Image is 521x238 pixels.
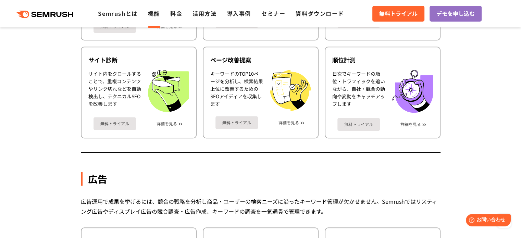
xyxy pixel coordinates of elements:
[193,9,216,17] a: 活用方法
[88,56,189,64] div: サイト診断
[337,118,380,131] a: 無料トライアル
[94,117,136,130] a: 無料トライアル
[157,24,177,29] a: 詳細を見る
[460,211,513,230] iframe: Help widget launcher
[148,9,160,17] a: 機能
[332,56,433,64] div: 順位計測
[379,9,418,18] span: 無料トライアル
[296,9,344,17] a: 資料ダウンロード
[215,116,258,129] a: 無料トライアル
[210,70,263,111] div: キーワードのTOP10ページを分析し、検索結果上位に改善するためのSEOアイディアを収集します
[88,70,141,112] div: サイト内をクロールすることで、重複コンテンツやリンク切れなどを自動検出し、テクニカルSEOを改善します
[278,120,299,125] a: 詳細を見る
[436,9,475,18] span: デモを申し込む
[270,70,311,111] img: ページ改善提案
[81,172,441,186] div: 広告
[392,70,433,113] img: 順位計測
[261,9,285,17] a: セミナー
[210,56,311,64] div: ページ改善提案
[98,9,137,17] a: Semrushとは
[170,9,182,17] a: 料金
[157,121,177,126] a: 詳細を見る
[372,6,424,22] a: 無料トライアル
[332,70,385,113] div: 日次でキーワードの順位・トラフィックを追いながら、自社・競合の動向や変動をキャッチアップします
[430,6,482,22] a: デモを申し込む
[81,197,441,216] div: 広告運用で成果を挙げるには、競合の戦略を分析し商品・ユーザーの検索ニーズに沿ったキーワード管理が欠かせません。Semrushではリスティング広告やディスプレイ広告の競合調査・広告作成、キーワード...
[400,122,421,127] a: 詳細を見る
[227,9,251,17] a: 導入事例
[148,70,189,112] img: サイト診断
